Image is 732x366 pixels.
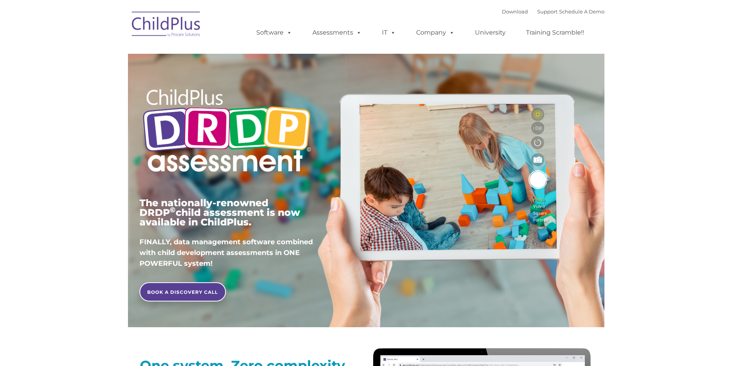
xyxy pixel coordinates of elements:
[139,197,300,228] span: The nationally-renowned DRDP child assessment is now available in ChildPlus.
[374,25,403,40] a: IT
[139,282,226,301] a: BOOK A DISCOVERY CALL
[518,25,592,40] a: Training Scramble!!
[139,79,314,185] img: Copyright - DRDP Logo Light
[249,25,300,40] a: Software
[128,6,205,45] img: ChildPlus by Procare Solutions
[467,25,513,40] a: University
[170,205,176,214] sup: ©
[408,25,462,40] a: Company
[502,8,604,15] font: |
[537,8,558,15] a: Support
[502,8,528,15] a: Download
[305,25,369,40] a: Assessments
[139,238,313,268] span: FINALLY, data management software combined with child development assessments in ONE POWERFUL sys...
[559,8,604,15] a: Schedule A Demo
